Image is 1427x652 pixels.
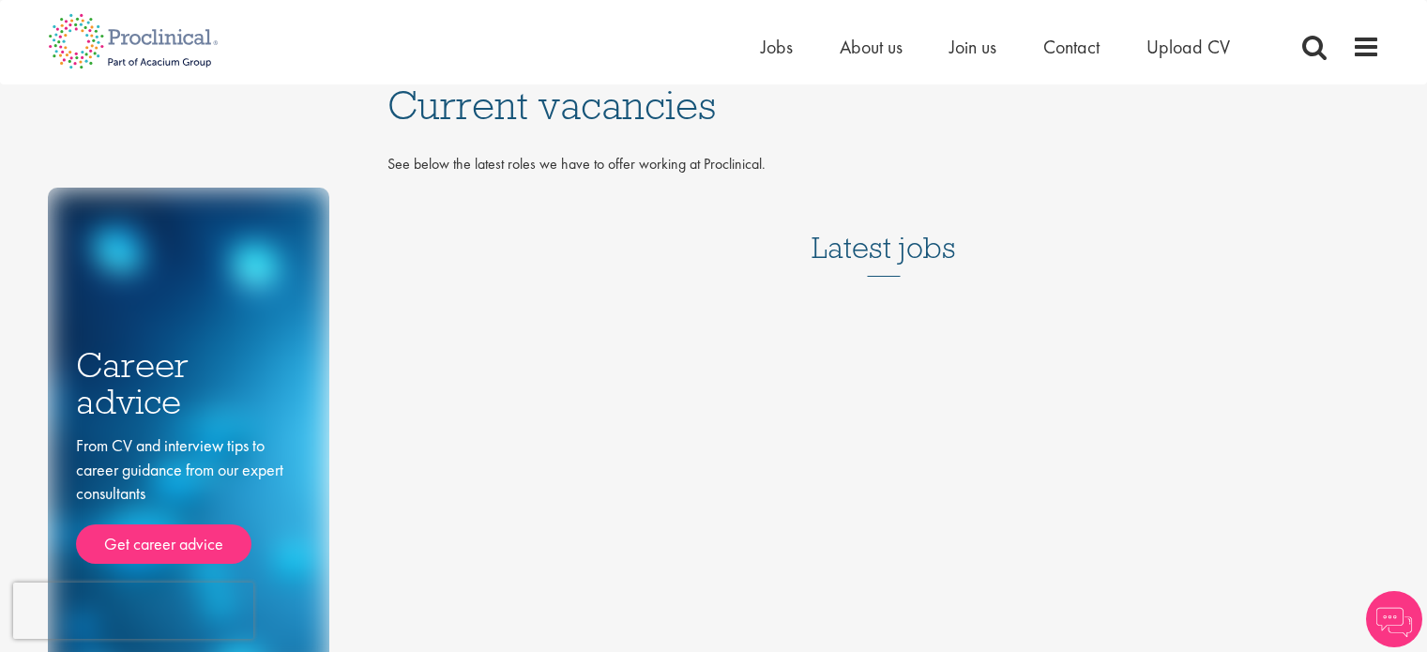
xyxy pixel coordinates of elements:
h3: Latest jobs [812,185,956,277]
a: Get career advice [76,524,251,564]
a: About us [840,35,903,59]
img: Chatbot [1366,591,1422,647]
a: Jobs [761,35,793,59]
a: Upload CV [1146,35,1230,59]
h3: Career advice [76,347,301,419]
iframe: reCAPTCHA [13,583,253,639]
a: Contact [1043,35,1100,59]
span: Current vacancies [387,80,716,130]
p: See below the latest roles we have to offer working at Proclinical. [387,154,1380,175]
a: Join us [949,35,996,59]
div: From CV and interview tips to career guidance from our expert consultants [76,433,301,564]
